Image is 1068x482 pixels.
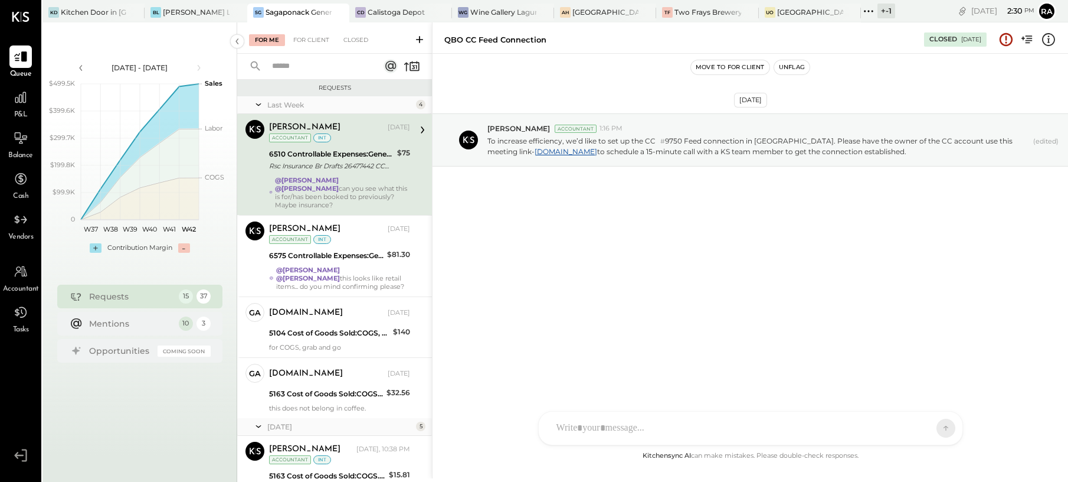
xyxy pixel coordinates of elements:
[388,224,410,234] div: [DATE]
[389,469,410,481] div: $15.81
[49,106,75,115] text: $399.6K
[1033,137,1059,157] span: (edited)
[53,188,75,196] text: $99.9K
[416,100,425,109] div: 4
[249,307,261,318] div: ga
[269,148,394,160] div: 6510 Controllable Expenses:General & Administrative Expenses:Consulting
[89,291,173,302] div: Requests
[276,266,340,274] strong: @[PERSON_NAME]
[267,100,413,110] div: Last Week
[8,151,33,161] span: Balance
[269,122,340,133] div: [PERSON_NAME]
[50,133,75,142] text: $299.7K
[8,232,34,243] span: Vendors
[276,266,410,291] div: this looks like retail items... do you mind confirming please?
[458,7,469,18] div: WG
[393,326,410,338] div: $140
[243,84,426,92] div: Requests
[269,307,343,319] div: [DOMAIN_NAME]
[560,7,571,18] div: AH
[266,7,332,17] div: Sagaponack General Store
[275,184,339,193] strong: @[PERSON_NAME]
[470,7,536,17] div: Wine Gallery Laguna
[158,346,211,357] div: Coming Soon
[50,161,75,169] text: $199.8K
[662,7,673,18] div: TF
[368,7,425,17] div: Calistoga Depot
[691,60,769,74] button: Move to for client
[929,35,957,44] div: Closed
[90,63,190,73] div: [DATE] - [DATE]
[205,79,222,87] text: Sales
[269,250,384,262] div: 6575 Controllable Expenses:General & Administrative Expenses:Office Supplies & Expenses
[313,133,331,142] div: int
[1,301,41,336] a: Tasks
[269,343,410,351] div: for COGS, grab and go
[1,127,41,161] a: Balance
[182,225,196,233] text: W42
[387,249,410,260] div: $81.30
[178,243,190,253] div: -
[388,369,410,379] div: [DATE]
[416,422,425,431] div: 5
[674,7,741,17] div: Two Frays Brewery
[388,308,410,318] div: [DATE]
[269,388,383,400] div: 5163 Cost of Goods Sold:COGS, Beverage:COGS, Coffee Bar
[179,289,193,304] div: 15
[275,176,410,209] div: can you see what this is for/has been booked to previously? Maybe insurance?
[765,7,775,18] div: Uo
[355,7,366,18] div: CD
[777,7,843,17] div: [GEOGRAPHIC_DATA]
[660,137,665,145] span: #
[1,209,41,243] a: Vendors
[961,35,981,44] div: [DATE]
[122,225,137,233] text: W39
[89,345,152,357] div: Opportunities
[275,176,339,184] strong: @[PERSON_NAME]
[269,368,343,380] div: [DOMAIN_NAME]
[267,422,413,432] div: [DATE]
[179,317,193,331] div: 10
[1,168,41,202] a: Cash
[253,7,264,18] div: SG
[313,235,331,244] div: int
[338,34,374,46] div: Closed
[269,470,385,482] div: 5163 Cost of Goods Sold:COGS, Beverage:COGS, Coffee Bar
[71,215,75,223] text: 0
[269,160,394,172] div: Rsc Insurance Br Drafts 26477442 CCD ID: 9175731033
[14,110,28,120] span: P&L
[142,225,157,233] text: W40
[163,225,176,233] text: W41
[150,7,161,18] div: BL
[734,93,767,108] div: [DATE]
[956,5,968,17] div: copy link
[971,5,1034,17] div: [DATE]
[61,7,127,17] div: Kitchen Door in [GEOGRAPHIC_DATA]
[269,133,311,142] div: Accountant
[89,318,173,330] div: Mentions
[103,225,117,233] text: W38
[487,136,1028,157] p: To increase efficiency, we’d like to set up the CC 9750 Feed connection in [GEOGRAPHIC_DATA]. Ple...
[13,325,29,336] span: Tasks
[1,86,41,120] a: P&L
[313,455,331,464] div: int
[444,34,546,45] div: QBO CC Feed Connection
[205,124,222,132] text: Labor
[397,147,410,159] div: $75
[10,69,32,80] span: Queue
[269,455,311,464] div: Accountant
[196,289,211,304] div: 37
[49,79,75,87] text: $499.5K
[572,7,638,17] div: [GEOGRAPHIC_DATA]
[269,444,340,455] div: [PERSON_NAME]
[1,260,41,295] a: Accountant
[877,4,895,18] div: + -1
[90,243,101,253] div: +
[83,225,97,233] text: W37
[386,387,410,399] div: $32.56
[249,34,285,46] div: For Me
[487,123,550,133] span: [PERSON_NAME]
[774,60,810,74] button: Unflag
[535,147,597,156] a: [DOMAIN_NAME]
[388,123,410,132] div: [DATE]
